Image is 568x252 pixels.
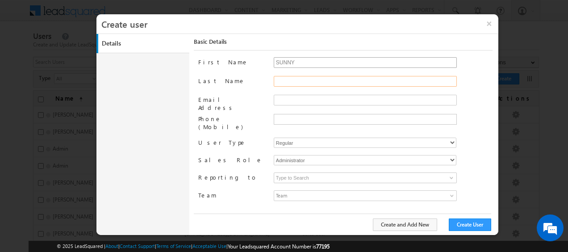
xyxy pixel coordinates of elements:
img: d_60004797649_company_0_60004797649 [15,47,38,59]
div: Basic Details [194,38,493,50]
label: Sales Role [198,155,266,164]
a: About [105,243,118,249]
span: Team [274,191,411,201]
a: Details [98,34,191,53]
button: Create and Add New [373,218,437,231]
label: Last Name [198,76,266,85]
input: Type to Search [274,172,457,183]
span: © 2025 LeadSquared | | | | | [57,242,330,251]
span: 77195 [316,243,330,250]
h3: Create user [101,14,498,33]
button: × [480,14,498,33]
em: Submit [131,193,162,205]
a: Acceptable Use [192,243,226,249]
label: Email Address [198,95,266,112]
a: Contact Support [120,243,155,249]
span: Your Leadsquared Account Number is [228,243,330,250]
a: Show All Items [445,173,456,182]
textarea: Type your message and click 'Submit' [12,83,163,186]
div: Leave a message [46,47,150,59]
label: Phone (Mobile) [198,114,266,131]
div: Minimize live chat window [146,4,168,26]
label: First Name [198,57,266,66]
label: Team [198,190,266,199]
a: Terms of Service [156,243,191,249]
label: User Type [198,138,266,147]
button: Create User [449,218,491,231]
label: Reporting to [198,172,266,181]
